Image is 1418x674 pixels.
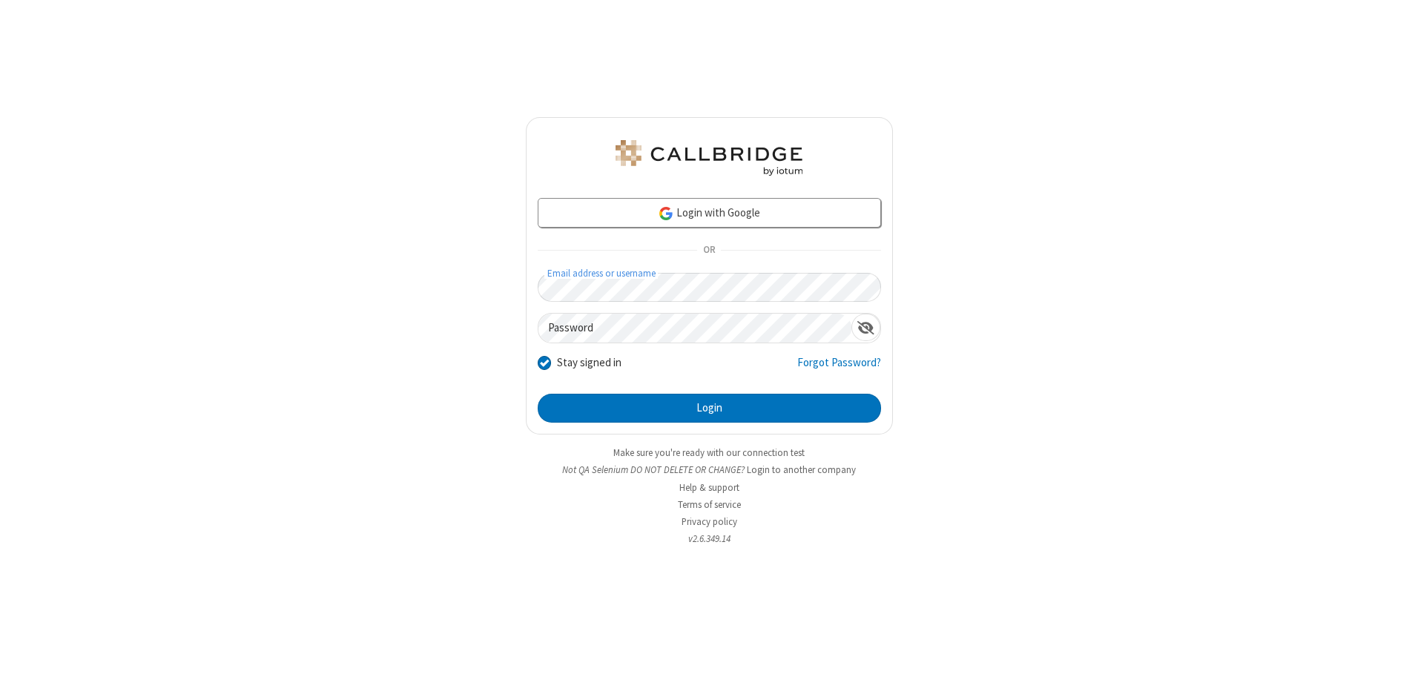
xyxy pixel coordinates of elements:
img: QA Selenium DO NOT DELETE OR CHANGE [613,140,805,176]
a: Forgot Password? [797,354,881,383]
img: google-icon.png [658,205,674,222]
a: Help & support [679,481,739,494]
li: Not QA Selenium DO NOT DELETE OR CHANGE? [526,463,893,477]
li: v2.6.349.14 [526,532,893,546]
button: Login to another company [747,463,856,477]
button: Login [538,394,881,423]
a: Login with Google [538,198,881,228]
span: OR [697,240,721,261]
a: Privacy policy [682,515,737,528]
div: Show password [851,314,880,341]
a: Terms of service [678,498,741,511]
input: Email address or username [538,273,881,302]
label: Stay signed in [557,354,621,371]
a: Make sure you're ready with our connection test [613,446,805,459]
input: Password [538,314,851,343]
